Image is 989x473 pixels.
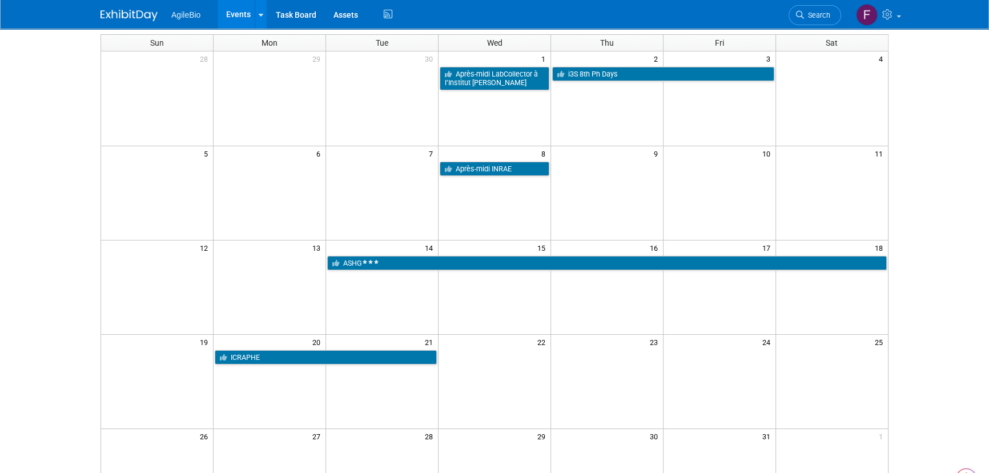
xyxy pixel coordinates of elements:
a: Après-midi INRAE [440,162,549,177]
span: 30 [649,429,663,443]
span: 13 [311,240,325,255]
span: Wed [487,38,502,47]
span: 3 [765,51,775,66]
span: 25 [874,335,888,349]
img: ExhibitDay [100,10,158,21]
span: Fri [715,38,724,47]
span: 8 [540,146,550,161]
span: 24 [761,335,775,349]
span: 19 [199,335,213,349]
span: Thu [600,38,614,47]
span: Sun [150,38,164,47]
span: 17 [761,240,775,255]
a: Après-midi LabCollector à l’Institut [PERSON_NAME] [440,67,549,90]
span: 14 [424,240,438,255]
span: 20 [311,335,325,349]
span: 18 [874,240,888,255]
span: 23 [649,335,663,349]
img: Fouad Batel [856,4,878,26]
span: 28 [424,429,438,443]
span: 9 [653,146,663,161]
span: 27 [311,429,325,443]
span: 1 [540,51,550,66]
span: 2 [653,51,663,66]
span: Search [804,11,830,19]
span: Sat [826,38,838,47]
a: Search [789,5,841,25]
span: 30 [424,51,438,66]
span: 21 [424,335,438,349]
a: ASHG [327,256,887,271]
span: 15 [536,240,550,255]
span: Mon [262,38,278,47]
span: Tue [376,38,388,47]
span: 4 [878,51,888,66]
span: 16 [649,240,663,255]
span: 1 [878,429,888,443]
span: 26 [199,429,213,443]
span: 10 [761,146,775,161]
span: 6 [315,146,325,161]
span: 29 [536,429,550,443]
span: AgileBio [171,10,200,19]
a: ICRAPHE [215,350,437,365]
span: 11 [874,146,888,161]
span: 5 [203,146,213,161]
a: i3S 8th Ph Days [552,67,774,82]
span: 7 [428,146,438,161]
span: 29 [311,51,325,66]
span: 12 [199,240,213,255]
span: 22 [536,335,550,349]
span: 28 [199,51,213,66]
span: 31 [761,429,775,443]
